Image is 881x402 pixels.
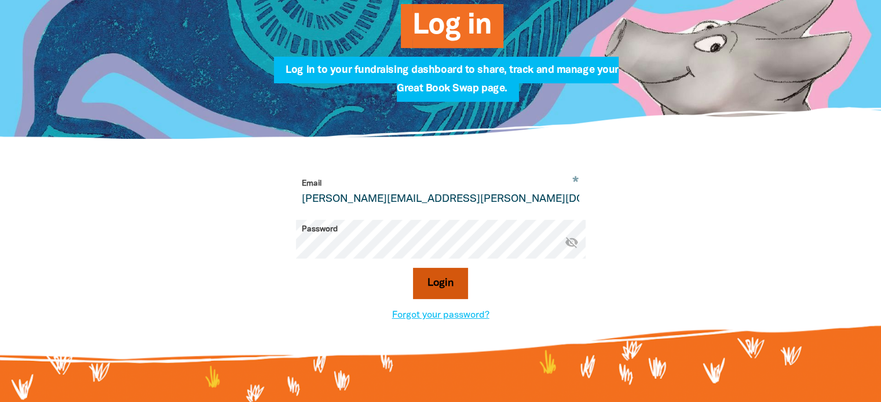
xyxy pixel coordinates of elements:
button: Login [413,268,468,299]
span: Log in [412,13,492,48]
button: visibility_off [565,235,579,250]
a: Forgot your password? [392,311,489,319]
i: Hide password [565,235,579,249]
span: Log in to your fundraising dashboard to share, track and manage your Great Book Swap page. [286,65,618,102]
